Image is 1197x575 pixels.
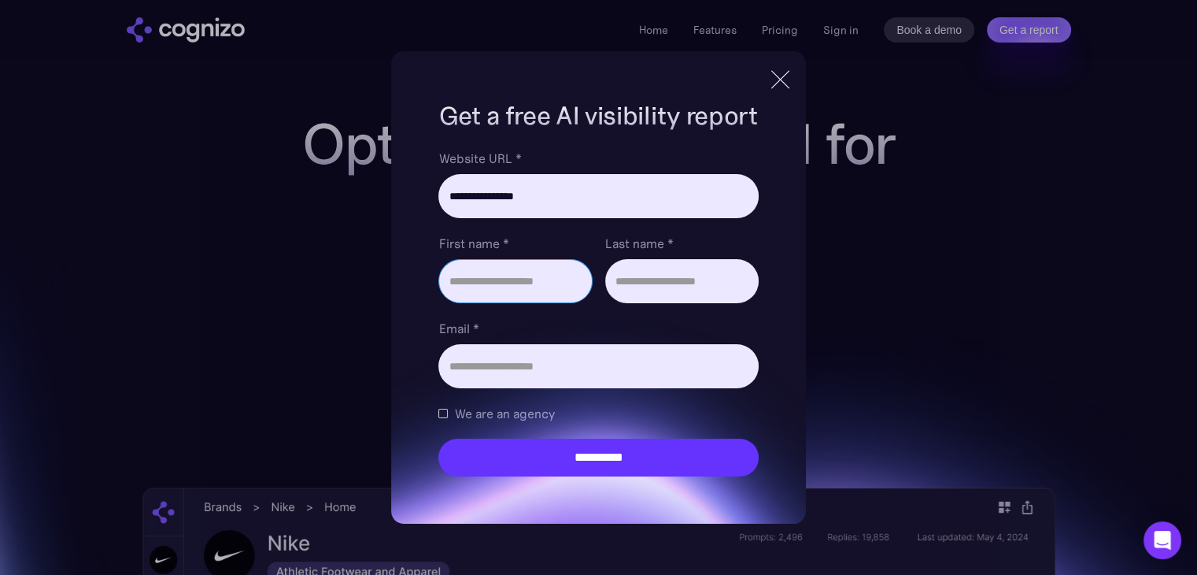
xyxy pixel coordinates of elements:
label: First name * [438,234,592,253]
span: We are an agency [454,404,554,423]
label: Email * [438,319,758,338]
h1: Get a free AI visibility report [438,98,758,133]
form: Brand Report Form [438,149,758,477]
label: Last name * [605,234,759,253]
div: Open Intercom Messenger [1143,521,1181,559]
label: Website URL * [438,149,758,168]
